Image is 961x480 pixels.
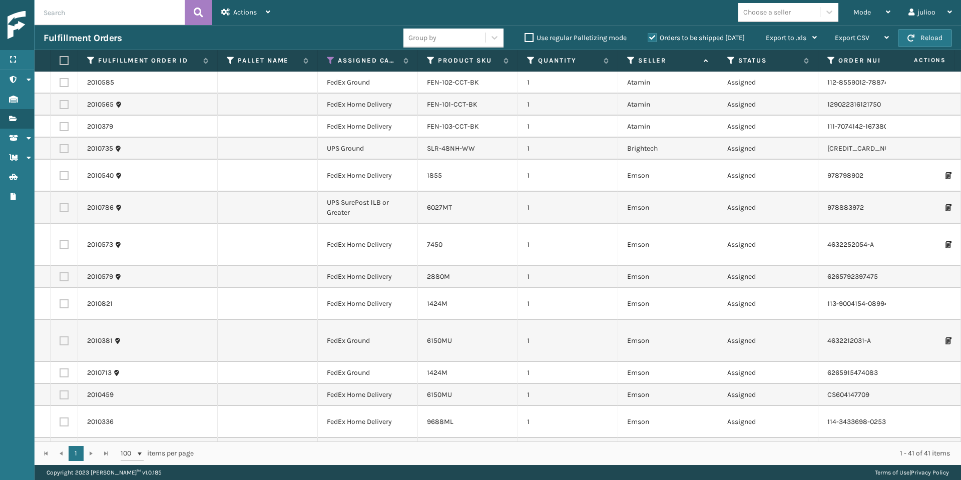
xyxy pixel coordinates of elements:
[718,94,818,116] td: Assigned
[427,299,447,308] a: 1424M
[718,406,818,438] td: Assigned
[818,406,918,438] td: 114-3433698-0253848
[618,288,718,320] td: Emson
[618,438,718,470] td: Emson
[618,94,718,116] td: Atamin
[766,34,806,42] span: Export to .xls
[518,160,618,192] td: 1
[87,78,114,88] a: 2010585
[427,336,452,345] a: 6150MU
[945,204,951,211] i: Print Packing Slip
[318,192,418,224] td: UPS SurePost 1LB or Greater
[47,465,162,480] p: Copyright 2023 [PERSON_NAME]™ v 1.0.185
[618,362,718,384] td: Emson
[518,320,618,362] td: 1
[318,94,418,116] td: FedEx Home Delivery
[98,56,198,65] label: Fulfillment Order Id
[318,160,418,192] td: FedEx Home Delivery
[818,160,918,192] td: 978798902
[518,288,618,320] td: 1
[518,266,618,288] td: 1
[518,116,618,138] td: 1
[718,288,818,320] td: Assigned
[427,203,452,212] a: 6027MT
[87,368,112,378] a: 2010713
[427,122,479,131] a: FEN-103-CCT-BK
[818,288,918,320] td: 113-9004154-0899467
[518,438,618,470] td: 1
[121,448,136,458] span: 100
[318,288,418,320] td: FedEx Home Delivery
[875,469,909,476] a: Terms of Use
[318,266,418,288] td: FedEx Home Delivery
[87,240,113,250] a: 2010573
[618,192,718,224] td: Emson
[718,384,818,406] td: Assigned
[882,52,952,69] span: Actions
[718,224,818,266] td: Assigned
[638,56,699,65] label: Seller
[121,446,194,461] span: items per page
[818,320,918,362] td: 4632212031-A
[718,266,818,288] td: Assigned
[945,172,951,179] i: Print Packing Slip
[538,56,599,65] label: Quantity
[911,469,949,476] a: Privacy Policy
[87,203,114,213] a: 2010786
[618,116,718,138] td: Atamin
[87,144,113,154] a: 2010735
[427,417,453,426] a: 9688ML
[518,192,618,224] td: 1
[718,116,818,138] td: Assigned
[44,32,122,44] h3: Fulfillment Orders
[238,56,298,65] label: Pallet Name
[8,11,98,40] img: logo
[318,116,418,138] td: FedEx Home Delivery
[233,8,257,17] span: Actions
[618,406,718,438] td: Emson
[945,337,951,344] i: Print Packing Slip
[208,448,950,458] div: 1 - 41 of 41 items
[618,160,718,192] td: Emson
[718,138,818,160] td: Assigned
[318,138,418,160] td: UPS Ground
[818,438,918,470] td: 114-6564423-8270634
[427,171,442,180] a: 1855
[318,438,418,470] td: FedEx Home Delivery
[838,56,899,65] label: Order Number
[318,384,418,406] td: FedEx Home Delivery
[618,72,718,94] td: Atamin
[69,446,84,461] a: 1
[618,320,718,362] td: Emson
[427,144,475,153] a: SLR-48NH-WW
[818,116,918,138] td: 111-7074142-1673801
[898,29,952,47] button: Reload
[718,192,818,224] td: Assigned
[318,362,418,384] td: FedEx Ground
[718,362,818,384] td: Assigned
[818,266,918,288] td: 6265792397475
[87,390,114,400] a: 2010459
[648,34,745,42] label: Orders to be shipped [DATE]
[338,56,398,65] label: Assigned Carrier Service
[875,465,949,480] div: |
[738,56,799,65] label: Status
[427,78,479,87] a: FEN-102-CCT-BK
[853,8,871,17] span: Mode
[618,138,718,160] td: Brightech
[818,224,918,266] td: 4632252054-A
[438,56,499,65] label: Product SKU
[87,122,113,132] a: 2010379
[525,34,627,42] label: Use regular Palletizing mode
[518,94,618,116] td: 1
[87,100,114,110] a: 2010565
[408,33,436,43] div: Group by
[718,160,818,192] td: Assigned
[818,94,918,116] td: 129022316121750
[318,224,418,266] td: FedEx Home Delivery
[318,72,418,94] td: FedEx Ground
[718,438,818,470] td: Assigned
[318,320,418,362] td: FedEx Ground
[87,417,114,427] a: 2010336
[518,224,618,266] td: 1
